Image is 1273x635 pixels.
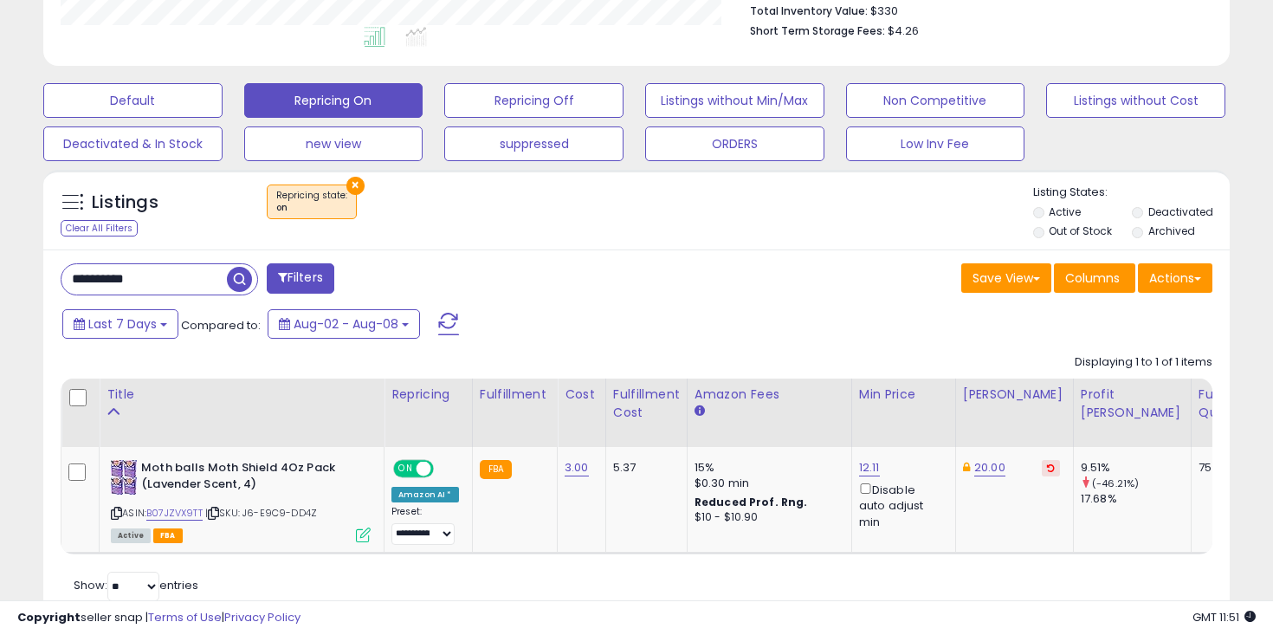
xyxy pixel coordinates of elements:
div: ASIN: [111,460,371,541]
b: Short Term Storage Fees: [750,23,885,38]
span: Show: entries [74,577,198,593]
button: Filters [267,263,334,294]
div: 9.51% [1081,460,1191,476]
div: Displaying 1 to 1 of 1 items [1075,354,1212,371]
a: 20.00 [974,459,1005,476]
button: Aug-02 - Aug-08 [268,309,420,339]
p: Listing States: [1033,185,1231,201]
div: Profit [PERSON_NAME] [1081,386,1184,422]
span: Last 7 Days [88,315,157,333]
div: Amazon Fees [695,386,844,404]
small: (-46.21%) [1092,476,1139,490]
button: new view [244,126,423,161]
a: 3.00 [565,459,589,476]
strong: Copyright [17,609,81,625]
div: 75 [1199,460,1252,476]
div: on [276,202,347,214]
span: Compared to: [181,317,261,334]
small: Amazon Fees. [695,404,705,419]
a: 12.11 [859,459,880,476]
button: Low Inv Fee [846,126,1025,161]
button: Actions [1138,263,1212,293]
label: Deactivated [1148,204,1213,219]
span: $4.26 [888,23,919,39]
button: Repricing On [244,83,423,118]
span: Aug-02 - Aug-08 [294,315,398,333]
button: Columns [1054,263,1135,293]
a: Terms of Use [148,609,222,625]
button: Deactivated & In Stock [43,126,223,161]
button: suppressed [444,126,624,161]
button: Repricing Off [444,83,624,118]
div: Min Price [859,386,948,404]
small: FBA [480,460,512,479]
span: All listings currently available for purchase on Amazon [111,528,151,543]
div: 5.37 [613,460,674,476]
b: Moth balls Moth Shield 4Oz Pack (Lavender Scent, 4) [141,460,352,496]
button: Listings without Min/Max [645,83,824,118]
span: Repricing state : [276,189,347,215]
a: B07JZVX9TT [146,506,203,521]
div: 15% [695,460,838,476]
label: Archived [1148,224,1195,238]
button: Last 7 Days [62,309,178,339]
div: seller snap | | [17,610,300,626]
button: × [346,177,365,195]
div: Fulfillment [480,386,550,404]
div: [PERSON_NAME] [963,386,1066,404]
a: Privacy Policy [224,609,300,625]
span: ON [395,462,417,476]
span: FBA [153,528,183,543]
img: 61C7YqFPZCL._SL40_.jpg [111,460,137,495]
button: Default [43,83,223,118]
span: Columns [1065,269,1120,287]
span: | SKU: J6-E9C9-DD4Z [205,506,317,520]
span: OFF [431,462,459,476]
div: Amazon AI * [391,487,459,502]
div: Title [107,386,377,404]
button: Save View [961,263,1051,293]
div: Fulfillable Quantity [1199,386,1258,422]
div: Cost [565,386,598,404]
h5: Listings [92,191,158,215]
button: Non Competitive [846,83,1025,118]
div: Repricing [391,386,465,404]
div: $0.30 min [695,476,838,491]
label: Out of Stock [1049,224,1112,238]
div: $10 - $10.90 [695,510,838,525]
button: Listings without Cost [1046,83,1225,118]
div: Preset: [391,506,459,545]
div: Disable auto adjust min [859,480,942,530]
b: Reduced Prof. Rng. [695,495,808,509]
label: Active [1049,204,1081,219]
button: ORDERS [645,126,824,161]
b: Total Inventory Value: [750,3,868,18]
div: 17.68% [1081,491,1191,507]
div: Clear All Filters [61,220,138,237]
div: Fulfillment Cost [613,386,680,422]
span: 2025-08-16 11:51 GMT [1192,609,1256,625]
